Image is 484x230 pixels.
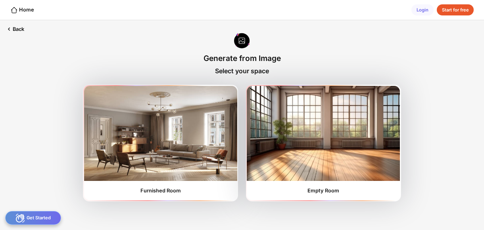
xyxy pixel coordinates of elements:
div: Generate from Image [204,53,281,63]
div: Start for free [437,4,474,16]
div: Furnished Room [140,188,181,194]
div: Home [10,6,34,14]
div: Select your space [215,67,269,75]
img: furnishedRoom2.jpg [247,86,400,181]
div: Get Started [5,211,61,225]
div: Login [411,4,434,16]
img: furnishedRoom1.jpg [84,86,237,181]
div: Empty Room [307,188,339,194]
